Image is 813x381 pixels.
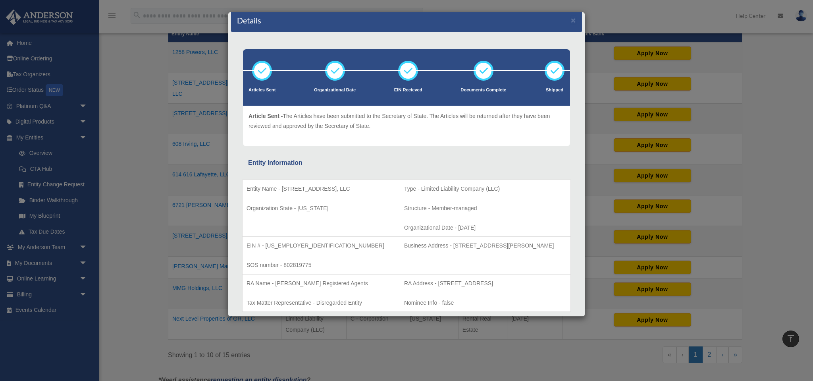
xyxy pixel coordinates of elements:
[247,203,396,213] p: Organization State - [US_STATE]
[237,15,261,26] h4: Details
[394,86,422,94] p: EIN Recieved
[404,278,566,288] p: RA Address - [STREET_ADDRESS]
[404,241,566,251] p: Business Address - [STREET_ADDRESS][PERSON_NAME]
[404,184,566,194] p: Type - Limited Liability Company (LLC)
[249,86,275,94] p: Articles Sent
[404,223,566,233] p: Organizational Date - [DATE]
[249,113,283,119] span: Article Sent -
[314,86,356,94] p: Organizational Date
[404,203,566,213] p: Structure - Member-managed
[248,157,565,168] div: Entity Information
[247,298,396,308] p: Tax Matter Representative - Disregarded Entity
[545,86,564,94] p: Shipped
[571,16,576,24] button: ×
[404,298,566,308] p: Nominee Info - false
[247,241,396,251] p: EIN # - [US_EMPLOYER_IDENTIFICATION_NUMBER]
[247,278,396,288] p: RA Name - [PERSON_NAME] Registered Agents
[247,260,396,270] p: SOS number - 802819775
[249,111,564,131] p: The Articles have been submitted to the Secretary of State. The Articles will be returned after t...
[247,184,396,194] p: Entity Name - [STREET_ADDRESS], LLC
[460,86,506,94] p: Documents Complete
